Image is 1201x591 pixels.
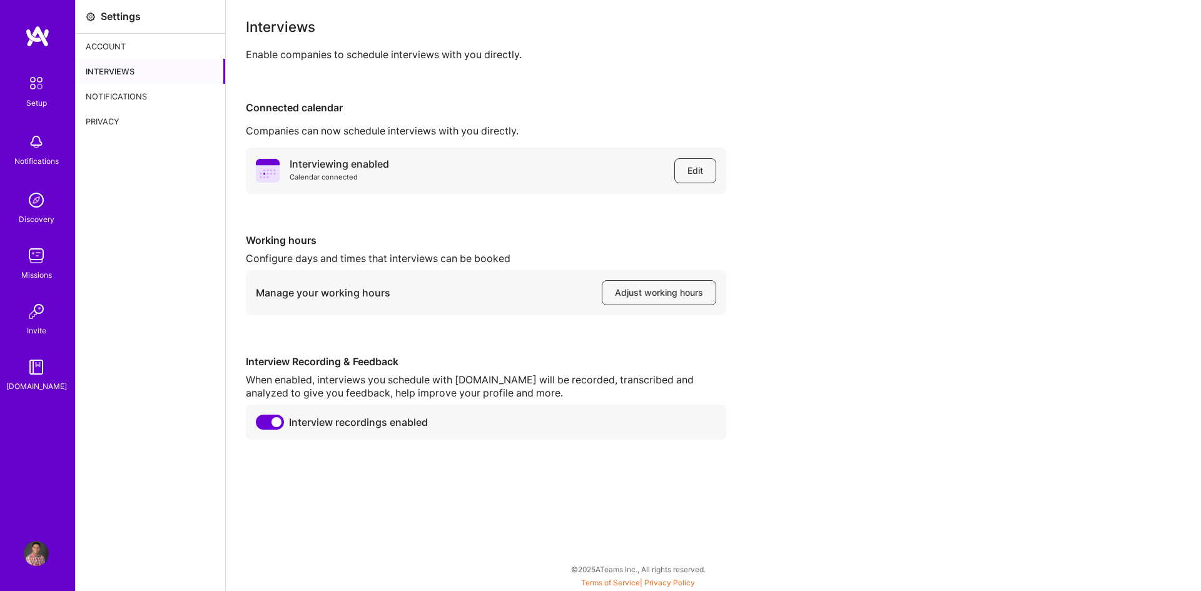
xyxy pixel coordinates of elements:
[290,171,389,184] div: Calendar connected
[290,158,389,171] div: Interviewing enabled
[24,243,49,268] img: teamwork
[14,154,59,168] div: Notifications
[24,355,49,380] img: guide book
[101,10,141,23] div: Settings
[21,268,52,281] div: Missions
[25,25,50,48] img: logo
[615,286,703,299] span: Adjust working hours
[76,84,225,109] div: Notifications
[21,541,52,566] a: User Avatar
[246,252,726,265] div: Configure days and times that interviews can be booked
[24,541,49,566] img: User Avatar
[24,299,49,324] img: Invite
[246,20,1181,33] div: Interviews
[602,280,716,305] button: Adjust working hours
[289,416,428,429] span: Interview recordings enabled
[246,48,1181,61] div: Enable companies to schedule interviews with you directly.
[687,164,703,177] span: Edit
[256,286,390,300] div: Manage your working hours
[24,188,49,213] img: discovery
[246,373,726,400] div: When enabled, interviews you schedule with [DOMAIN_NAME] will be recorded, transcribed and analyz...
[246,101,1181,114] div: Connected calendar
[246,355,726,368] div: Interview Recording & Feedback
[644,578,695,587] a: Privacy Policy
[26,96,47,109] div: Setup
[75,553,1201,585] div: © 2025 ATeams Inc., All rights reserved.
[76,59,225,84] div: Interviews
[581,578,695,587] span: |
[76,34,225,59] div: Account
[581,578,640,587] a: Terms of Service
[256,159,280,183] i: icon PurpleCalendar
[86,12,96,22] i: icon Settings
[24,129,49,154] img: bell
[27,324,46,337] div: Invite
[23,70,49,96] img: setup
[674,158,716,183] button: Edit
[76,109,225,134] div: Privacy
[19,213,54,226] div: Discovery
[246,234,726,247] div: Working hours
[6,380,67,393] div: [DOMAIN_NAME]
[246,124,1181,138] div: Companies can now schedule interviews with you directly.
